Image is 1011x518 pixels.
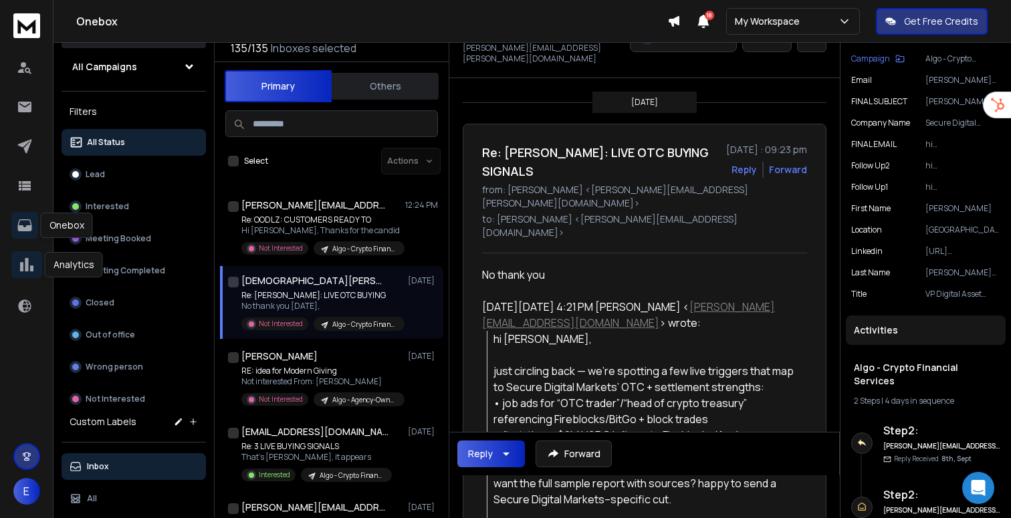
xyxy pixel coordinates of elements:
p: FINAL EMAIL [851,139,897,150]
span: 2 Steps [854,395,880,406]
p: [DATE] [408,426,438,437]
p: Algo - Agency-Owner Hyperpersonalized Outreach – [DATE] [332,395,397,405]
button: Wrong person [62,354,206,380]
p: 12:24 PM [405,200,438,211]
p: First Name [851,203,891,214]
p: to: [PERSON_NAME] <[PERSON_NAME][EMAIL_ADDRESS][DOMAIN_NAME]> [482,213,807,239]
div: [DATE][DATE] 4:21 PM [PERSON_NAME] < > wrote: [482,299,796,331]
h6: Step 2 : [883,422,1000,438]
p: Not Interested [259,319,303,329]
h1: All Campaigns [72,60,137,74]
p: Interested [259,470,290,480]
p: Algo - Crypto Financial Services [320,471,384,481]
p: No thank you [DATE], [241,301,402,311]
div: Activities [846,315,1006,345]
button: Out of office [62,321,206,348]
p: All Status [87,137,125,148]
p: hi [PERSON_NAME], saw that Secure Digital Markets is focused on institutional otc crypto liquidit... [925,139,1000,150]
p: [PERSON_NAME][EMAIL_ADDRESS][PERSON_NAME][DOMAIN_NAME] [925,75,1000,86]
button: Interested [62,193,206,220]
button: Not Interested [62,386,206,412]
h1: Re: [PERSON_NAME]: LIVE OTC BUYING SIGNALS [482,143,718,180]
p: Wrong person [86,362,143,372]
span: 8th, Sept [941,454,972,463]
button: Get Free Credits [876,8,988,35]
button: All [62,485,206,512]
button: Campaign [851,53,905,64]
h1: [EMAIL_ADDRESS][DOMAIN_NAME] [241,425,388,438]
p: Follow Up1 [851,182,888,192]
p: Company Name [851,118,910,128]
button: All Status [62,129,206,156]
p: My Workspace [735,15,805,28]
button: Reply [457,440,525,467]
span: 135 / 135 [231,40,268,56]
p: from: [PERSON_NAME] <[PERSON_NAME][EMAIL_ADDRESS][PERSON_NAME][DOMAIN_NAME]> [482,183,807,210]
p: FINAL SUBJECT [851,96,907,107]
div: Open Intercom Messenger [962,472,994,504]
h1: [PERSON_NAME][EMAIL_ADDRESS][DOMAIN_NAME] [241,501,388,514]
p: Algo - Crypto Financial Services [332,244,397,254]
p: Re: OODLZ: CUSTOMERS READY TO [241,215,402,225]
p: [PERSON_NAME] [PERSON_NAME] [925,267,1000,278]
p: [DATE] [631,97,658,108]
p: Lead [86,169,105,180]
p: Not Interested [86,394,145,404]
div: hi [PERSON_NAME], just circling back — we’re spotting a few live triggers that map to Secure Digi... [493,331,796,507]
p: location [851,225,882,235]
h6: Step 2 : [883,487,1000,503]
p: Not Interested [259,243,303,253]
div: No thank you [482,267,796,283]
button: E [13,478,40,505]
p: [URL][DOMAIN_NAME] [925,246,1000,257]
button: Forward [536,440,612,467]
p: That's [PERSON_NAME], it appears [241,452,392,463]
p: VP Digital Asset Sales [925,289,1000,299]
button: Closed [62,289,206,316]
h6: [PERSON_NAME][EMAIL_ADDRESS][DOMAIN_NAME] [883,505,1000,515]
h3: Custom Labels [70,415,136,428]
p: [PERSON_NAME] [925,203,1000,214]
h3: Inboxes selected [271,40,356,56]
p: Meeting Completed [86,265,165,276]
p: All [87,493,97,504]
p: Meeting Booked [86,233,151,244]
h6: [PERSON_NAME][EMAIL_ADDRESS][DOMAIN_NAME] [883,441,1000,451]
button: Others [332,72,439,101]
p: Out of office [86,330,135,340]
p: Re: [PERSON_NAME]: LIVE OTC BUYING [241,290,402,301]
button: Primary [225,70,332,102]
button: Meeting Booked [62,225,206,252]
div: Forward [769,163,807,176]
button: All Campaigns [62,53,206,80]
button: Reply [732,163,757,176]
p: RE: idea for Modern Giving [241,366,402,376]
p: [DATE] [408,351,438,362]
label: Select [244,156,268,166]
div: Onebox [41,213,93,238]
p: Follow Up2 [851,160,890,171]
p: hi [PERSON_NAME], know you’re busy, so quick one: a couple more signals clients are using to surf... [925,160,1000,171]
h1: [PERSON_NAME] [241,350,318,363]
p: linkedin [851,246,883,257]
p: [DATE] [408,275,438,286]
p: Algo - Crypto Financial Services [925,53,1000,64]
p: title [851,289,867,299]
p: Secure Digital Markets [925,118,1000,128]
h3: Filters [62,102,206,121]
div: Reply [468,447,493,461]
h1: [DEMOGRAPHIC_DATA][PERSON_NAME] [241,274,388,287]
img: logo [13,13,40,38]
p: Re: 3 LIVE BUYING SIGNALS [241,441,392,452]
p: [PERSON_NAME][EMAIL_ADDRESS][PERSON_NAME][DOMAIN_NAME] [463,43,622,64]
h1: Onebox [76,13,667,29]
button: Lead [62,161,206,188]
div: | [854,396,998,406]
p: Get Free Credits [904,15,978,28]
p: Campaign [851,53,890,64]
span: 4 days in sequence [885,395,954,406]
p: Hi [PERSON_NAME], Thanks for the candid [241,225,402,236]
